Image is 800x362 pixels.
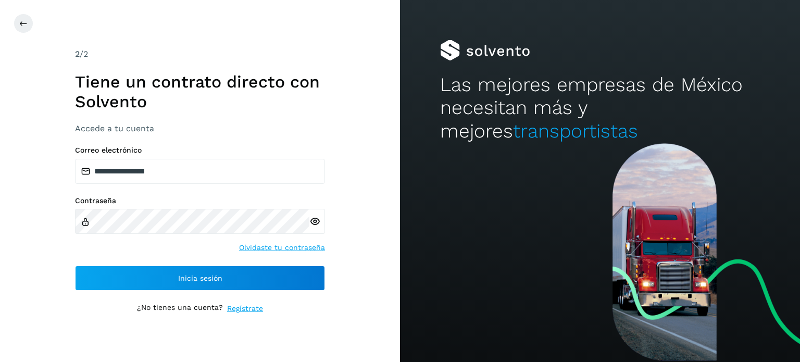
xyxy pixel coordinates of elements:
label: Correo electrónico [75,146,325,155]
a: Olvidaste tu contraseña [239,242,325,253]
button: Inicia sesión [75,266,325,291]
h3: Accede a tu cuenta [75,123,325,133]
h2: Las mejores empresas de México necesitan más y mejores [440,73,760,143]
p: ¿No tienes una cuenta? [137,303,223,314]
a: Regístrate [227,303,263,314]
label: Contraseña [75,196,325,205]
span: transportistas [513,120,638,142]
span: Inicia sesión [178,274,222,282]
h1: Tiene un contrato directo con Solvento [75,72,325,112]
span: 2 [75,49,80,59]
div: /2 [75,48,325,60]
